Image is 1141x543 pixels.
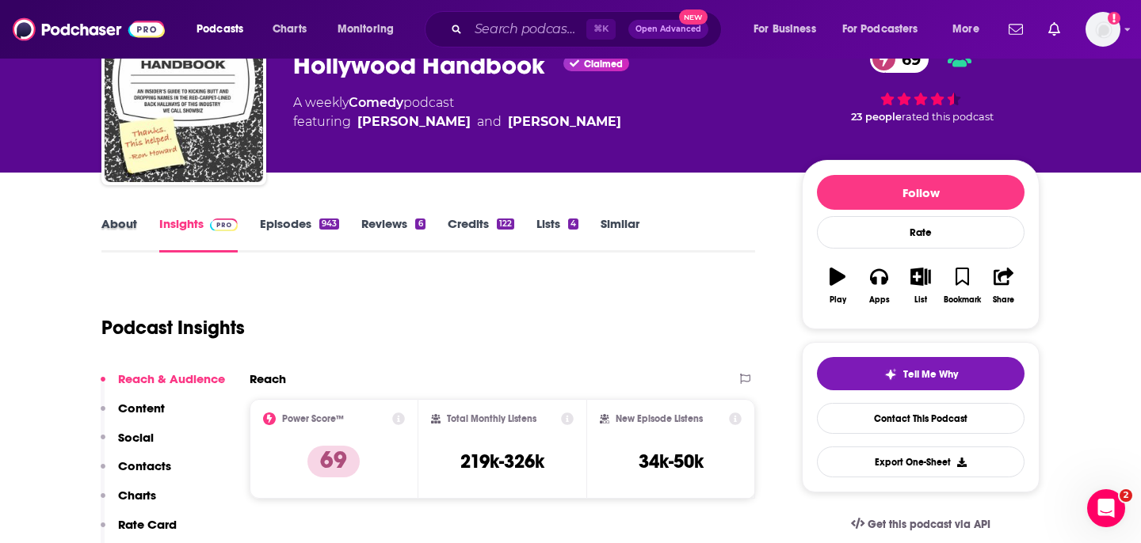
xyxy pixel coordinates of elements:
[802,35,1040,133] div: 69 23 peoplerated this podcast
[477,112,502,131] span: and
[842,18,918,40] span: For Podcasters
[508,112,621,131] div: [PERSON_NAME]
[185,17,264,42] button: open menu
[293,112,621,131] span: featuring
[886,45,929,73] span: 69
[468,17,586,42] input: Search podcasts, credits, & more...
[250,371,286,386] h2: Reach
[1002,16,1029,43] a: Show notifications dropdown
[817,257,858,314] button: Play
[326,17,414,42] button: open menu
[817,403,1025,434] a: Contact This Podcast
[357,112,471,131] div: [PERSON_NAME]
[983,257,1025,314] button: Share
[349,95,403,110] a: Comedy
[118,488,156,503] p: Charts
[601,216,639,253] a: Similar
[903,368,958,381] span: Tell Me Why
[262,17,316,42] a: Charts
[635,25,701,33] span: Open Advanced
[1120,489,1132,502] span: 2
[944,295,981,305] div: Bookmark
[118,401,165,416] p: Content
[1086,12,1120,47] img: User Profile
[628,20,708,39] button: Open AdvancedNew
[1086,12,1120,47] button: Show profile menu
[742,17,836,42] button: open menu
[197,18,243,40] span: Podcasts
[118,371,225,386] p: Reach & Audience
[858,257,899,314] button: Apps
[361,216,425,253] a: Reviews6
[817,357,1025,390] button: tell me why sparkleTell Me Why
[586,19,616,40] span: ⌘ K
[415,218,425,230] div: 6
[830,295,846,305] div: Play
[105,24,263,182] img: Hollywood Handbook
[319,218,339,230] div: 943
[902,111,994,123] span: rated this podcast
[869,295,890,305] div: Apps
[13,14,165,44] img: Podchaser - Follow, Share and Rate Podcasts
[1042,16,1067,43] a: Show notifications dropdown
[832,17,941,42] button: open menu
[210,218,238,231] img: Podchaser Pro
[584,60,623,68] span: Claimed
[159,216,238,253] a: InsightsPodchaser Pro
[460,450,544,473] h3: 219k-326k
[993,295,1014,305] div: Share
[1087,489,1125,527] iframe: Intercom live chat
[307,446,360,477] p: 69
[851,111,902,123] span: 23 people
[447,413,536,424] h2: Total Monthly Listens
[101,458,171,488] button: Contacts
[817,446,1025,477] button: Export One-Sheet
[101,371,225,401] button: Reach & Audience
[679,9,708,25] span: New
[338,18,394,40] span: Monitoring
[101,316,245,340] h1: Podcast Insights
[941,17,999,42] button: open menu
[118,517,177,532] p: Rate Card
[101,430,154,459] button: Social
[884,368,897,381] img: tell me why sparkle
[639,450,704,473] h3: 34k-50k
[293,93,621,131] div: A weekly podcast
[941,257,983,314] button: Bookmark
[273,18,307,40] span: Charts
[536,216,578,253] a: Lists4
[1108,12,1120,25] svg: Add a profile image
[616,413,703,424] h2: New Episode Listens
[101,216,137,253] a: About
[118,430,154,445] p: Social
[900,257,941,314] button: List
[817,216,1025,249] div: Rate
[868,518,990,531] span: Get this podcast via API
[568,218,578,230] div: 4
[1086,12,1120,47] span: Logged in as high10media
[817,175,1025,210] button: Follow
[101,488,156,517] button: Charts
[118,458,171,473] p: Contacts
[448,216,514,253] a: Credits122
[260,216,339,253] a: Episodes943
[440,11,737,47] div: Search podcasts, credits, & more...
[952,18,979,40] span: More
[754,18,816,40] span: For Business
[282,413,344,424] h2: Power Score™
[914,295,927,305] div: List
[101,401,165,430] button: Content
[497,218,514,230] div: 122
[870,45,929,73] a: 69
